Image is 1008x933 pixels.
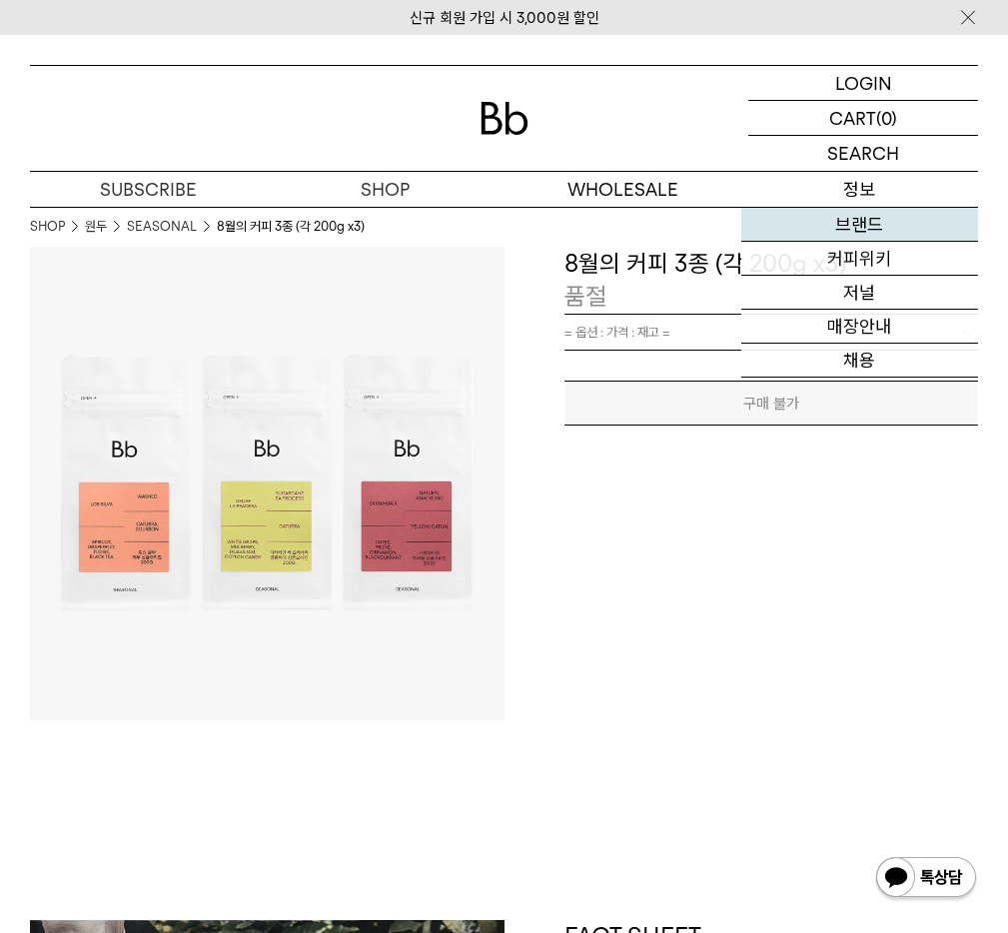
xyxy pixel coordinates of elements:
[741,208,978,242] a: 브랜드
[267,172,504,207] a: SHOP
[481,102,528,135] img: 로고
[30,247,504,720] img: 8월의 커피 3종 (각 200g x3)
[829,101,876,135] p: CART
[741,344,978,378] a: 채용
[876,101,897,135] p: (0)
[564,315,670,350] span: = 옵션 : 가격 : 재고 =
[748,66,978,101] a: LOGIN
[410,9,599,27] a: 신규 회원 가입 시 3,000원 할인
[741,276,978,310] a: 저널
[127,217,197,237] a: SEASONAL
[30,217,65,237] a: SHOP
[741,310,978,344] a: 매장안내
[564,381,979,426] button: 구매 불가
[741,172,978,207] p: 정보
[835,66,892,100] p: LOGIN
[504,172,741,207] p: WHOLESALE
[564,280,606,314] p: 품절
[217,217,365,237] li: 8월의 커피 3종 (각 200g x3)
[564,247,979,281] h3: 8월의 커피 3종 (각 200g x3)
[85,217,107,237] a: 원두
[30,172,267,207] a: SUBSCRIBE
[827,136,899,171] p: SEARCH
[741,242,978,276] a: 커피위키
[874,855,978,903] img: 카카오톡 채널 1:1 채팅 버튼
[748,101,978,136] a: CART (0)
